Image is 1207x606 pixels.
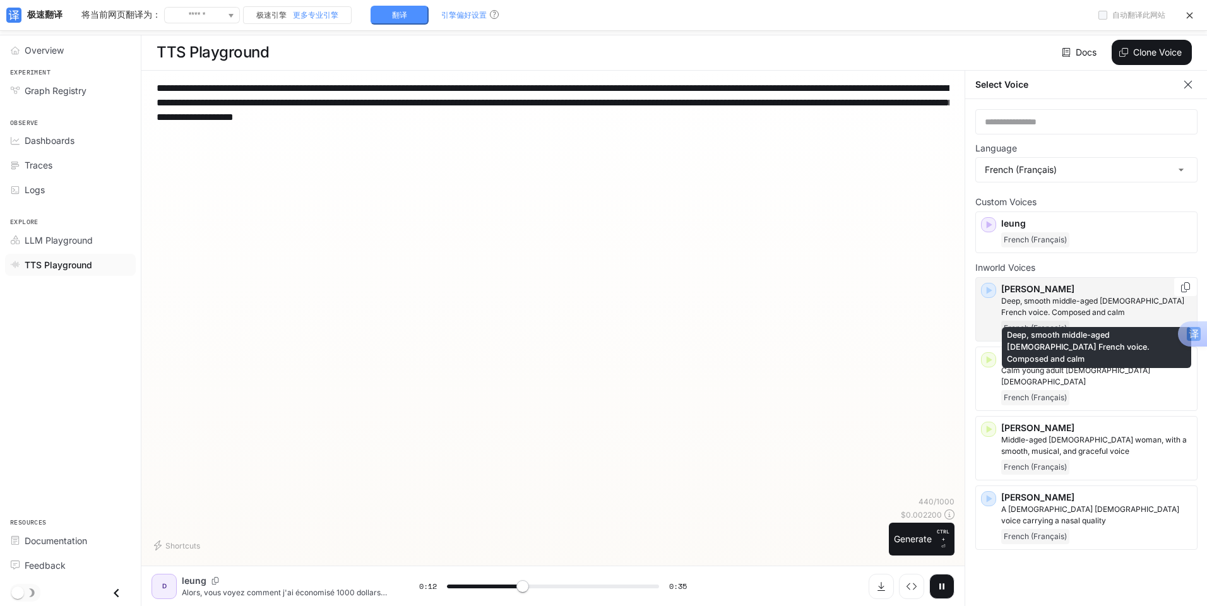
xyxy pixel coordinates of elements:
span: French (Français) [1001,460,1069,475]
span: TTS Playground [25,258,92,271]
p: Middle-aged French woman, with a smooth, musical, and graceful voice [1001,434,1192,457]
a: Traces [5,154,136,176]
span: LLM Playground [25,234,93,247]
a: Logs [5,179,136,201]
a: Overview [5,39,136,61]
p: Deep, smooth middle-aged male French voice. Composed and calm [1001,295,1192,318]
p: A French male voice carrying a nasal quality [1001,504,1192,526]
p: CTRL + [937,528,949,543]
span: Dashboards [25,134,74,147]
p: leung [182,574,206,587]
a: LLM Playground [5,229,136,251]
p: Inworld Voices [975,263,1198,272]
span: 0:35 [669,580,687,593]
p: [PERSON_NAME] [1001,283,1192,295]
span: French (Français) [1001,529,1069,544]
a: TTS Playground [5,254,136,276]
p: leung [1001,217,1192,230]
span: Documentation [25,534,87,547]
span: French (Français) [1001,232,1069,247]
a: Documentation [5,530,136,552]
a: Dashboards [5,129,136,151]
p: ⏎ [937,528,949,550]
button: Close drawer [102,580,131,606]
span: Traces [25,158,52,172]
a: Graph Registry [5,80,136,102]
button: Inspect [899,574,924,599]
span: Dark mode toggle [11,585,24,599]
span: Logs [25,183,45,196]
button: Copy Voice ID [206,577,224,585]
span: French (Français) [1001,390,1069,405]
p: $ 0.002200 [901,509,942,520]
button: GenerateCTRL +⏎ [889,523,954,555]
p: Custom Voices [975,198,1198,206]
p: [PERSON_NAME] [1001,491,1192,504]
div: French (Français) [976,158,1197,182]
p: [PERSON_NAME] [1001,422,1192,434]
span: Feedback [25,559,66,572]
span: 0:12 [419,580,437,593]
button: Download audio [869,574,894,599]
div: Deep, smooth middle-aged [DEMOGRAPHIC_DATA] French voice. Composed and calm [1002,327,1191,368]
span: Overview [25,44,64,57]
h1: TTS Playground [157,40,269,65]
span: Graph Registry [25,84,86,97]
button: Shortcuts [152,535,205,555]
p: Alors, vous voyez comment j'ai économisé 1000 dollars ? Je vais l'utiliser, justement. Cette tire... [182,587,389,598]
p: Language [975,144,1017,153]
a: Feedback [5,554,136,576]
p: Calm young adult French male [1001,365,1192,388]
button: Copy Voice ID [1179,282,1192,292]
button: Clone Voice [1112,40,1192,65]
a: Docs [1059,40,1102,65]
p: 440 / 1000 [919,496,954,507]
div: D [154,576,174,597]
